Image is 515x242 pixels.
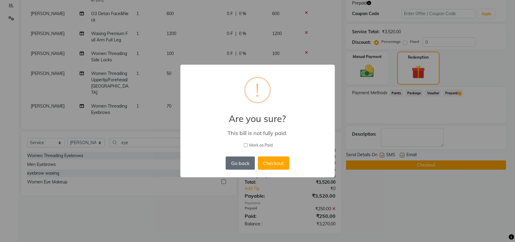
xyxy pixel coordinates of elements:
button: Checkout [258,156,289,170]
h2: Are you sure? [180,106,335,124]
div: This bill is not fully paid. [189,130,326,137]
div: ! [256,78,260,102]
button: Go back [226,156,255,170]
span: Mark as Paid [249,142,273,148]
input: Mark as Paid [244,143,248,147]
